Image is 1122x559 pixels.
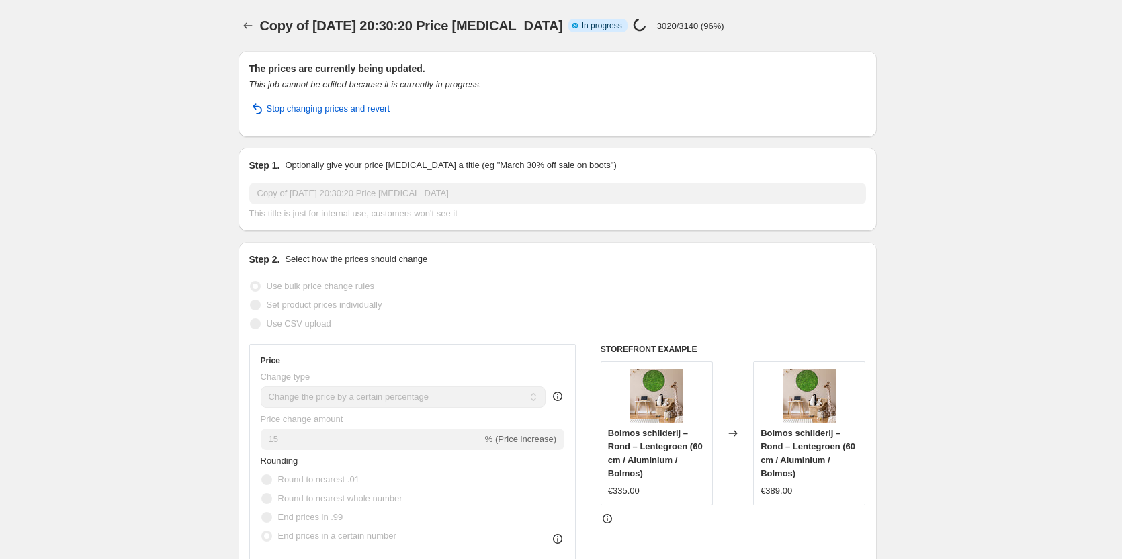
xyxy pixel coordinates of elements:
[278,474,359,484] span: Round to nearest .01
[267,102,390,116] span: Stop changing prices and revert
[261,414,343,424] span: Price change amount
[285,159,616,172] p: Optionally give your price [MEDICAL_DATA] a title (eg "March 30% off sale on boots")
[601,344,866,355] h6: STOREFRONT EXAMPLE
[608,428,703,478] span: Bolmos schilderij – Rond – Lentegroen (60 cm / Aluminium / Bolmos)
[249,62,866,75] h2: The prices are currently being updated.
[267,281,374,291] span: Use bulk price change rules
[761,484,792,498] div: €389.00
[241,98,398,120] button: Stop changing prices and revert
[249,208,458,218] span: This title is just for internal use, customers won't see it
[249,79,482,89] i: This job cannot be edited because it is currently in progress.
[261,372,310,382] span: Change type
[261,456,298,466] span: Rounding
[249,253,280,266] h2: Step 2.
[551,390,564,403] div: help
[278,512,343,522] span: End prices in .99
[249,159,280,172] h2: Step 1.
[608,484,640,498] div: €335.00
[485,434,556,444] span: % (Price increase)
[261,355,280,366] h3: Price
[267,300,382,310] span: Set product prices individually
[249,183,866,204] input: 30% off holiday sale
[239,16,257,35] button: Price change jobs
[261,429,482,450] input: -15
[267,318,331,329] span: Use CSV upload
[582,20,622,31] span: In progress
[278,493,402,503] span: Round to nearest whole number
[630,369,683,423] img: Bolmos-schilderij-o70cm-_-Rond-_-Lentegroen-1_424cbfa8-8bc1-4d6d-ac87-1f41345c092f_80x.jpg
[761,428,855,478] span: Bolmos schilderij – Rond – Lentegroen (60 cm / Aluminium / Bolmos)
[285,253,427,266] p: Select how the prices should change
[278,531,396,541] span: End prices in a certain number
[260,18,563,33] span: Copy of [DATE] 20:30:20 Price [MEDICAL_DATA]
[783,369,836,423] img: Bolmos-schilderij-o70cm-_-Rond-_-Lentegroen-1_424cbfa8-8bc1-4d6d-ac87-1f41345c092f_80x.jpg
[657,21,724,31] p: 3020/3140 (96%)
